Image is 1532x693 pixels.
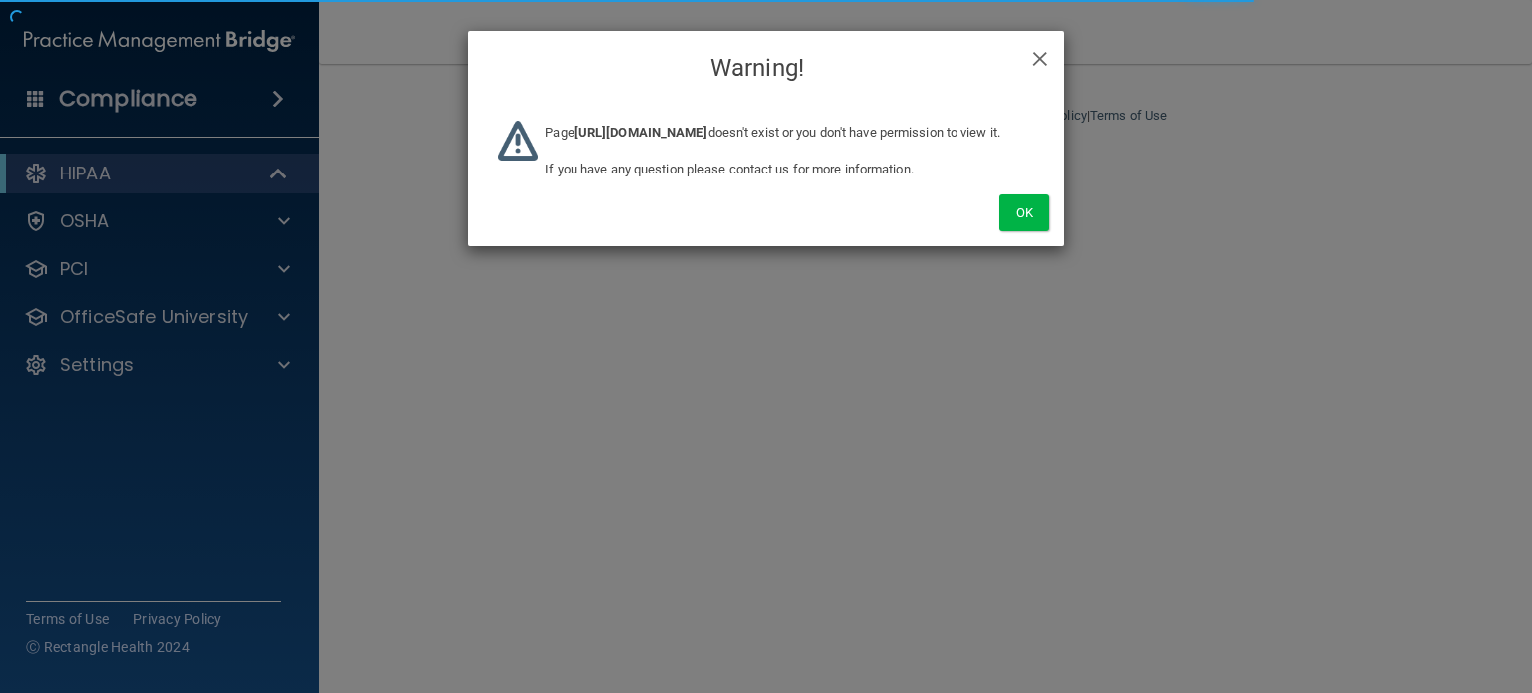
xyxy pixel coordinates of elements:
[498,121,538,161] img: warning-logo.669c17dd.png
[483,46,1049,90] h4: Warning!
[574,125,708,140] b: [URL][DOMAIN_NAME]
[999,194,1049,231] button: Ok
[545,121,1034,145] p: Page doesn't exist or you don't have permission to view it.
[545,158,1034,181] p: If you have any question please contact us for more information.
[1031,36,1049,76] span: ×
